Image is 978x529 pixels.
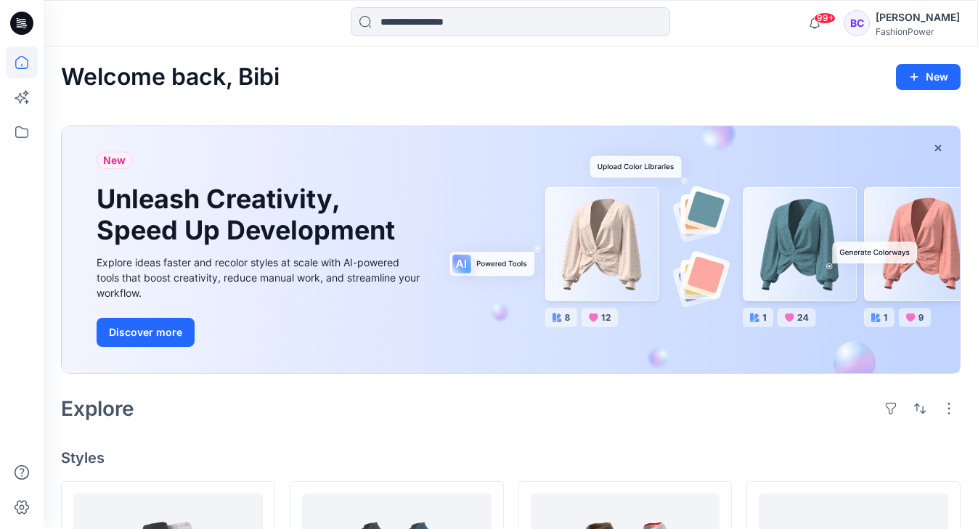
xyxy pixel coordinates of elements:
button: Discover more [97,318,195,347]
h1: Unleash Creativity, Speed Up Development [97,184,402,246]
div: BC [844,10,870,36]
h2: Welcome back, Bibi [61,64,280,91]
a: Discover more [97,318,423,347]
div: FashionPower [876,26,960,37]
h4: Styles [61,449,961,467]
div: [PERSON_NAME] [876,9,960,26]
span: New [103,152,126,169]
div: Explore ideas faster and recolor styles at scale with AI-powered tools that boost creativity, red... [97,255,423,300]
button: New [896,64,961,90]
span: 99+ [814,12,836,24]
h2: Explore [61,397,134,420]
